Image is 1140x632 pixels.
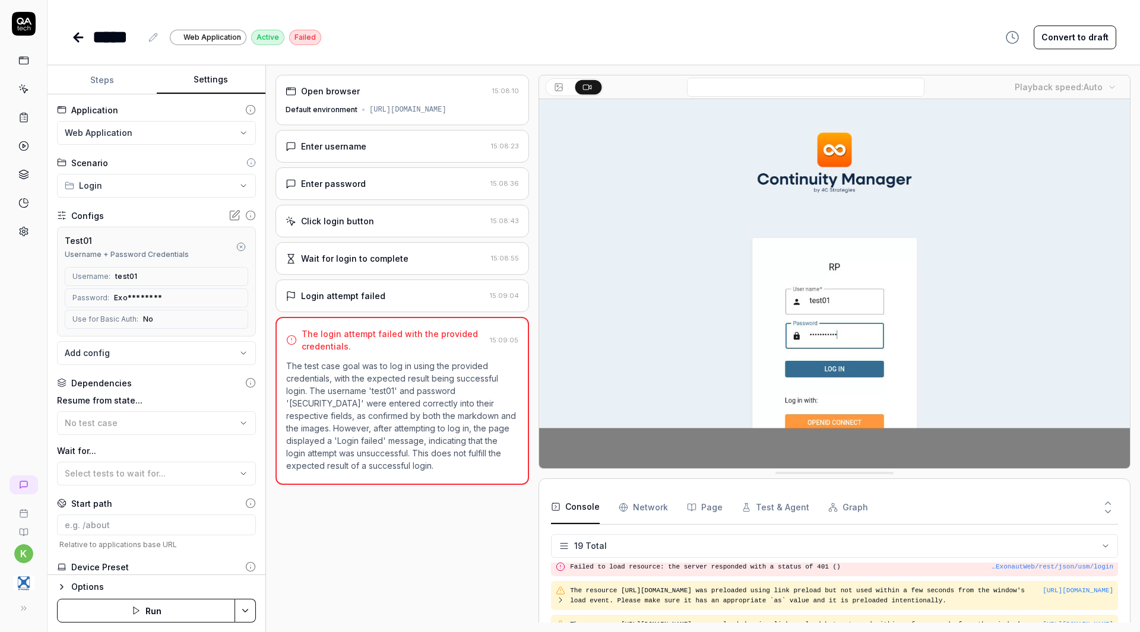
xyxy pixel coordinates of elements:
[14,544,33,563] button: k
[72,314,138,325] span: Use for Basic Auth:
[491,254,519,262] time: 15:08:55
[57,599,235,623] button: Run
[286,104,357,115] div: Default environment
[251,30,284,45] div: Active
[369,104,446,115] div: [URL][DOMAIN_NAME]
[71,377,132,389] div: Dependencies
[1034,26,1116,49] button: Convert to draft
[57,580,256,594] button: Options
[9,475,38,494] a: New conversation
[170,29,246,45] a: Web Application
[301,177,366,190] div: Enter password
[490,217,519,225] time: 15:08:43
[286,360,518,472] p: The test case goal was to log in using the provided credentials, with the expected result being s...
[490,336,518,344] time: 15:09:05
[5,518,42,537] a: Documentation
[71,497,112,510] div: Start path
[57,462,256,485] button: Select tests to wait for...
[47,66,157,94] button: Steps
[57,394,256,406] label: Resume from state...
[1043,620,1113,630] button: [URL][DOMAIN_NAME]
[65,249,189,260] div: Username + Password Credentials
[71,561,129,573] div: Device Preset
[157,66,266,94] button: Settings
[1043,586,1113,596] button: [URL][DOMAIN_NAME]
[5,499,42,518] a: Book a call with us
[57,444,256,457] label: Wait for...
[570,586,1043,605] pre: The resource [URL][DOMAIN_NAME] was preloaded using link preload but not used within a few second...
[302,328,485,352] div: The login attempt failed with the provided credentials.
[551,491,600,524] button: Console
[998,26,1027,49] button: View version history
[72,271,110,282] span: Username:
[65,126,132,139] span: Web Application
[71,157,108,169] div: Scenario
[491,142,519,150] time: 15:08:23
[570,562,1113,572] pre: Failed to load resource: the server responded with a status of 401 ()
[71,209,104,222] div: Configs
[301,252,408,265] div: Wait for login to complete
[65,418,118,428] span: No test case
[301,290,385,302] div: Login attempt failed
[13,573,34,594] img: 4C Strategies Logo
[79,179,102,192] span: Login
[65,468,166,478] span: Select tests to wait for...
[289,30,321,45] div: Failed
[57,515,256,535] input: e.g. /about
[72,293,109,303] span: Password:
[992,562,1113,572] button: …ExonautWeb/rest/json/usm/login
[143,314,154,325] span: No
[57,174,256,198] button: Login
[301,140,366,153] div: Enter username
[71,104,118,116] div: Application
[115,271,138,282] span: test01
[828,491,868,524] button: Graph
[57,540,256,549] span: Relative to applications base URL
[301,85,360,97] div: Open browser
[1015,81,1103,93] div: Playback speed:
[490,179,519,188] time: 15:08:36
[687,491,723,524] button: Page
[742,491,809,524] button: Test & Agent
[57,121,256,145] button: Web Application
[57,411,256,435] button: No test case
[183,32,241,43] span: Web Application
[490,291,519,300] time: 15:09:04
[619,491,668,524] button: Network
[301,215,374,227] div: Click login button
[492,87,519,95] time: 15:08:10
[5,563,42,596] button: 4C Strategies Logo
[71,580,256,594] div: Options
[65,234,189,247] div: Test01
